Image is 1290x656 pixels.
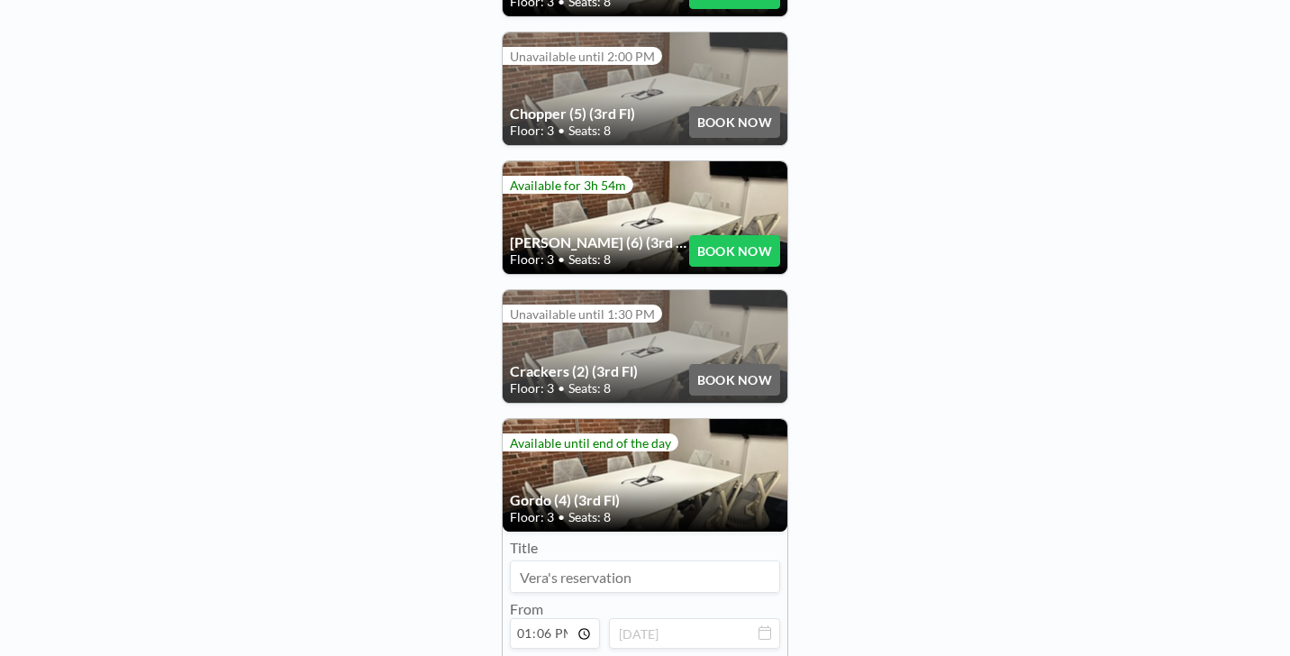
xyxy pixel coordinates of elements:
[568,251,611,268] span: Seats: 8
[511,561,779,592] input: Vera's reservation
[510,435,671,451] span: Available until end of the day
[558,251,565,268] span: •
[510,380,554,396] span: Floor: 3
[510,509,554,525] span: Floor: 3
[510,251,554,268] span: Floor: 3
[568,123,611,139] span: Seats: 8
[510,233,689,251] h4: [PERSON_NAME] (6) (3rd Fl)
[510,123,554,139] span: Floor: 3
[568,509,611,525] span: Seats: 8
[558,380,565,396] span: •
[510,49,655,64] span: Unavailable until 2:00 PM
[510,178,626,193] span: Available for 3h 54m
[510,539,538,557] label: Title
[689,106,780,138] button: BOOK NOW
[558,509,565,525] span: •
[510,362,689,380] h4: Crackers (2) (3rd Fl)
[510,105,689,123] h4: Chopper (5) (3rd Fl)
[510,306,655,322] span: Unavailable until 1:30 PM
[558,123,565,139] span: •
[510,600,543,617] label: From
[568,380,611,396] span: Seats: 8
[510,491,780,509] h4: Gordo (4) (3rd Fl)
[689,235,780,267] button: BOOK NOW
[689,364,780,396] button: BOOK NOW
